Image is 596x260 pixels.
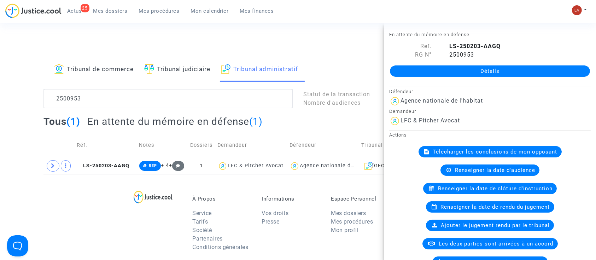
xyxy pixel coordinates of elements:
small: Demandeur [389,109,416,114]
td: Réf. [75,133,137,158]
span: REP [149,163,157,168]
a: Mon profil [331,227,358,233]
span: Mon calendrier [191,8,229,14]
img: icon-user.svg [218,161,228,171]
a: Mes procédures [133,6,185,16]
span: Renseigner la date de clôture d'instruction [438,185,553,192]
span: Renseigner la date d'audience [455,167,535,173]
img: icon-banque.svg [54,64,64,74]
a: Détails [390,65,590,77]
div: 25 [81,4,89,12]
td: Notes [137,133,188,158]
img: jc-logo.svg [5,4,62,18]
a: Vos droits [262,210,288,216]
a: Mes procédures [331,218,373,225]
a: Service [192,210,212,216]
img: icon-faciliter-sm.svg [144,64,154,74]
div: RG N° [384,51,437,59]
div: Agence nationale de l'habitat [300,163,378,169]
img: icon-user.svg [389,96,401,107]
span: Statut de la transaction [303,91,370,98]
a: Mes dossiers [88,6,133,16]
a: Mes finances [234,6,280,16]
span: + 4 [161,162,169,168]
a: Tribunal administratif [221,58,298,82]
a: Partenaires [192,235,223,242]
td: 1 [187,158,215,174]
p: À Propos [192,196,251,202]
img: 3f9b7d9779f7b0ffc2b90d026f0682a9 [572,5,582,15]
a: Tribunal de commerce [54,58,134,82]
span: Mes procédures [139,8,180,14]
a: 25Actus [62,6,88,16]
a: Presse [262,218,279,225]
span: Actus [67,8,82,14]
span: + [169,162,184,168]
span: Mes dossiers [93,8,128,14]
span: Ajouter le jugement rendu par le tribunal [441,222,550,229]
iframe: Help Scout Beacon - Open [7,235,28,256]
div: [GEOGRAPHIC_DATA] [362,162,428,170]
td: Tribunal [359,133,431,158]
img: icon-user.svg [290,161,300,171]
span: (1) [66,116,80,127]
a: Société [192,227,212,233]
span: Les deux parties sont arrivées à un accord [439,241,554,247]
td: Demandeur [215,133,287,158]
a: Conditions générales [192,244,248,250]
span: Renseigner la date de rendu du jugement [441,204,550,210]
img: icon-archive.svg [221,64,230,74]
a: Mon calendrier [185,6,234,16]
span: (1) [249,116,263,127]
span: LS-250203-AAGQ [77,163,130,169]
h2: En attente du mémoire en défense [87,115,263,128]
small: Actions [389,132,407,138]
span: Mes finances [240,8,274,14]
td: Dossiers [187,133,215,158]
p: Informations [262,196,320,202]
a: Tarifs [192,218,208,225]
td: Défendeur [287,133,359,158]
div: Agence nationale de l'habitat [401,97,483,104]
img: logo-lg.svg [134,191,173,203]
img: icon-archive.svg [364,162,373,170]
small: En attente du mémoire en défense [389,32,469,37]
div: Ref. [384,42,437,51]
a: Tribunal judiciaire [144,58,210,82]
h2: Tous [43,115,80,128]
small: Défendeur [389,89,413,94]
span: Nombre d'audiences [303,99,361,106]
span: Télécharger les conclusions de mon opposant [433,149,557,155]
div: LFC & Pitcher Avocat [401,117,460,124]
div: LFC & Pitcher Avocat [228,163,284,169]
p: Espace Personnel [331,196,390,202]
span: 2500953 [442,51,474,58]
b: LS-250203-AAGQ [449,43,501,50]
img: icon-user.svg [389,115,401,127]
a: Mes dossiers [331,210,366,216]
